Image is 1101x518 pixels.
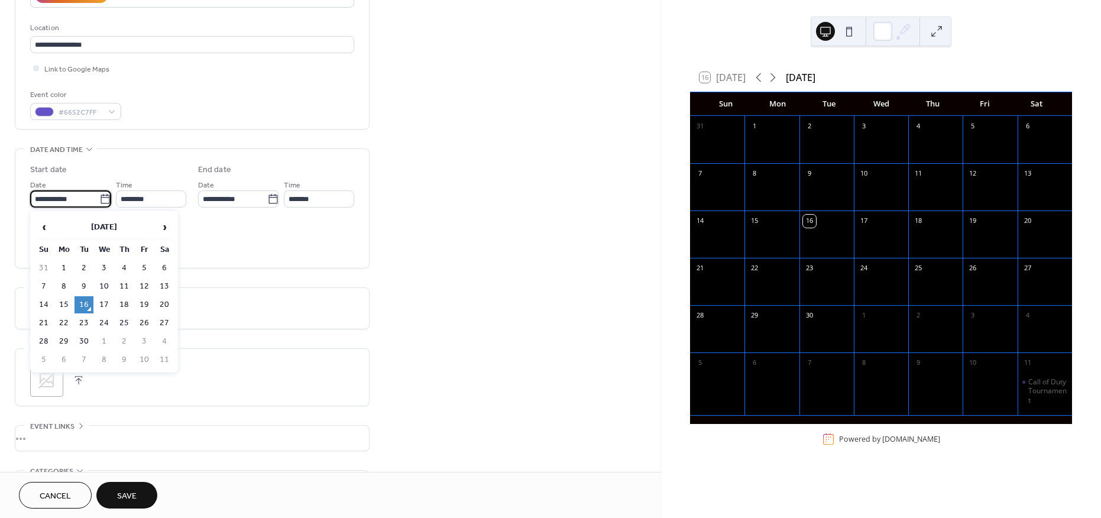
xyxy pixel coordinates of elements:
[135,315,154,332] td: 26
[1021,309,1034,322] div: 4
[116,179,132,192] span: Time
[748,357,761,370] div: 6
[54,296,73,313] td: 15
[44,63,109,76] span: Link to Google Maps
[155,296,174,313] td: 20
[748,262,761,275] div: 22
[54,278,73,295] td: 8
[75,260,93,277] td: 2
[75,351,93,368] td: 7
[857,215,870,228] div: 17
[115,260,134,277] td: 4
[115,333,134,350] td: 2
[34,296,53,313] td: 14
[694,309,707,322] div: 28
[135,296,154,313] td: 19
[694,167,707,180] div: 7
[700,92,752,116] div: Sun
[912,167,925,180] div: 11
[857,309,870,322] div: 1
[135,351,154,368] td: 10
[155,351,174,368] td: 11
[855,92,907,116] div: Wed
[966,120,979,133] div: 5
[1011,92,1063,116] div: Sat
[284,179,300,192] span: Time
[34,241,53,258] th: Su
[912,262,925,275] div: 25
[907,92,959,116] div: Thu
[752,92,804,116] div: Mon
[857,262,870,275] div: 24
[95,260,114,277] td: 3
[694,357,707,370] div: 5
[95,241,114,258] th: We
[694,120,707,133] div: 31
[30,364,63,397] div: ;
[198,179,214,192] span: Date
[135,241,154,258] th: Fr
[803,309,816,322] div: 30
[30,465,73,478] span: Categories
[1021,357,1034,370] div: 11
[135,278,154,295] td: 12
[804,92,856,116] div: Tue
[34,351,53,368] td: 5
[155,315,174,332] td: 27
[115,241,134,258] th: Th
[786,70,815,85] div: [DATE]
[1021,120,1034,133] div: 6
[54,333,73,350] td: 29
[748,120,761,133] div: 1
[155,241,174,258] th: Sa
[95,296,114,313] td: 17
[54,241,73,258] th: Mo
[75,278,93,295] td: 9
[912,357,925,370] div: 9
[857,167,870,180] div: 10
[966,215,979,228] div: 19
[748,167,761,180] div: 8
[117,490,137,503] span: Save
[803,120,816,133] div: 2
[1021,215,1034,228] div: 20
[966,167,979,180] div: 12
[155,333,174,350] td: 4
[912,120,925,133] div: 4
[882,434,940,444] a: [DOMAIN_NAME]
[912,215,925,228] div: 18
[95,315,114,332] td: 24
[34,278,53,295] td: 7
[34,315,53,332] td: 21
[803,167,816,180] div: 9
[54,260,73,277] td: 1
[15,426,369,451] div: •••
[803,357,816,370] div: 7
[54,215,154,240] th: [DATE]
[1028,377,1067,405] div: Call of Duty Tournament
[115,351,134,368] td: 9
[19,482,92,509] button: Cancel
[30,179,46,192] span: Date
[966,357,979,370] div: 10
[95,333,114,350] td: 1
[966,309,979,322] div: 3
[95,278,114,295] td: 10
[857,357,870,370] div: 8
[155,278,174,295] td: 13
[54,315,73,332] td: 22
[75,315,93,332] td: 23
[30,22,352,34] div: Location
[959,92,1011,116] div: Fri
[803,215,816,228] div: 16
[857,120,870,133] div: 3
[115,296,134,313] td: 18
[34,260,53,277] td: 31
[155,260,174,277] td: 6
[803,262,816,275] div: 23
[35,215,53,239] span: ‹
[75,241,93,258] th: Tu
[40,490,71,503] span: Cancel
[912,309,925,322] div: 2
